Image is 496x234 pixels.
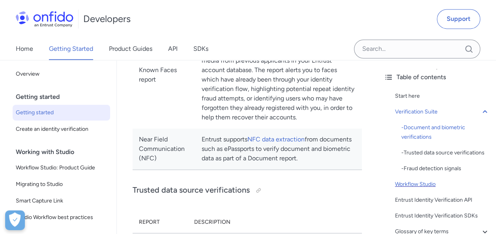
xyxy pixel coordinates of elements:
h3: Trusted data source verifications [133,184,362,197]
td: Known Faces report [133,21,195,128]
input: Onfido search input field [354,39,480,58]
a: Migrating to Studio [13,176,110,192]
span: Getting started [16,108,107,117]
a: -Fraud detection signals [401,164,490,173]
a: Entrust Identity Verification API [395,195,490,205]
a: Overview [13,66,110,82]
a: API [168,38,178,60]
a: Verification Suite [395,107,490,117]
div: - Fraud detection signals [401,164,490,173]
a: Getting started [13,105,110,121]
div: Getting started [16,89,113,105]
a: Create an identity verification [13,121,110,137]
a: Product Guides [109,38,152,60]
span: Create an identity verification [16,124,107,134]
a: Support [437,9,480,29]
span: Migrating to Studio [16,180,107,189]
a: SDKs [193,38,208,60]
a: -Trusted data source verifications [401,148,490,158]
th: Description [188,211,362,233]
a: Entrust Identity Verification SDKs [395,211,490,221]
a: NFC data extraction [247,136,304,143]
button: Open Preferences [5,210,25,230]
td: Entrust supports from documents such as ePassports to verify document and biometric data as part ... [195,128,362,170]
span: Overview [16,69,107,79]
a: Workflow Studio: Product Guide [13,160,110,176]
div: Cookie Preferences [5,210,25,230]
td: Near Field Communication (NFC) [133,128,195,170]
h1: Developers [83,13,131,25]
a: Studio Workflow best practices [13,210,110,225]
a: Start here [395,91,490,101]
span: Workflow Studio: Product Guide [16,163,107,173]
div: Working with Studio [16,144,113,160]
span: Smart Capture Link [16,196,107,206]
a: Home [16,38,33,60]
a: Workflow Studio [395,180,490,189]
td: The compares a specific applicant's likeness in their most recently captured media (a live photo,... [195,21,362,128]
img: Onfido Logo [16,11,73,27]
div: - Document and biometric verifications [401,123,490,142]
span: Studio Workflow best practices [16,213,107,222]
th: Report [133,211,188,233]
a: Getting Started [49,38,93,60]
a: -Document and biometric verifications [401,123,490,142]
div: - Trusted data source verifications [401,148,490,158]
div: Table of contents [384,72,490,82]
a: Smart Capture Link [13,193,110,209]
